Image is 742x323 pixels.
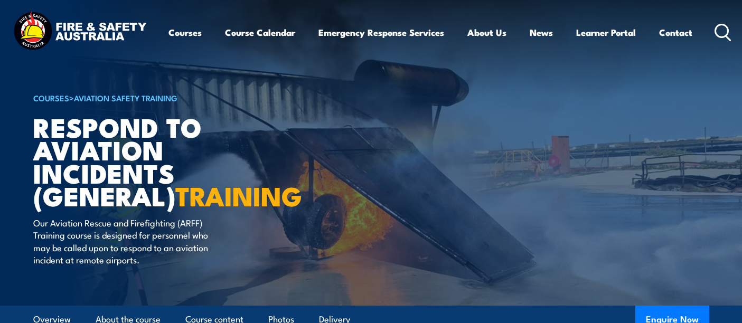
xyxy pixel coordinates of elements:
h1: Respond to Aviation Incidents (General) [33,115,294,206]
a: News [530,18,553,46]
h6: > [33,91,294,104]
strong: TRAINING [175,175,302,215]
p: Our Aviation Rescue and Firefighting (ARFF) Training course is designed for personnel who may be ... [33,216,226,266]
a: Course Calendar [225,18,295,46]
a: Emergency Response Services [318,18,444,46]
a: About Us [467,18,506,46]
a: Contact [659,18,692,46]
a: Learner Portal [576,18,636,46]
a: Aviation Safety Training [74,92,177,103]
a: Courses [168,18,202,46]
a: COURSES [33,92,69,103]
